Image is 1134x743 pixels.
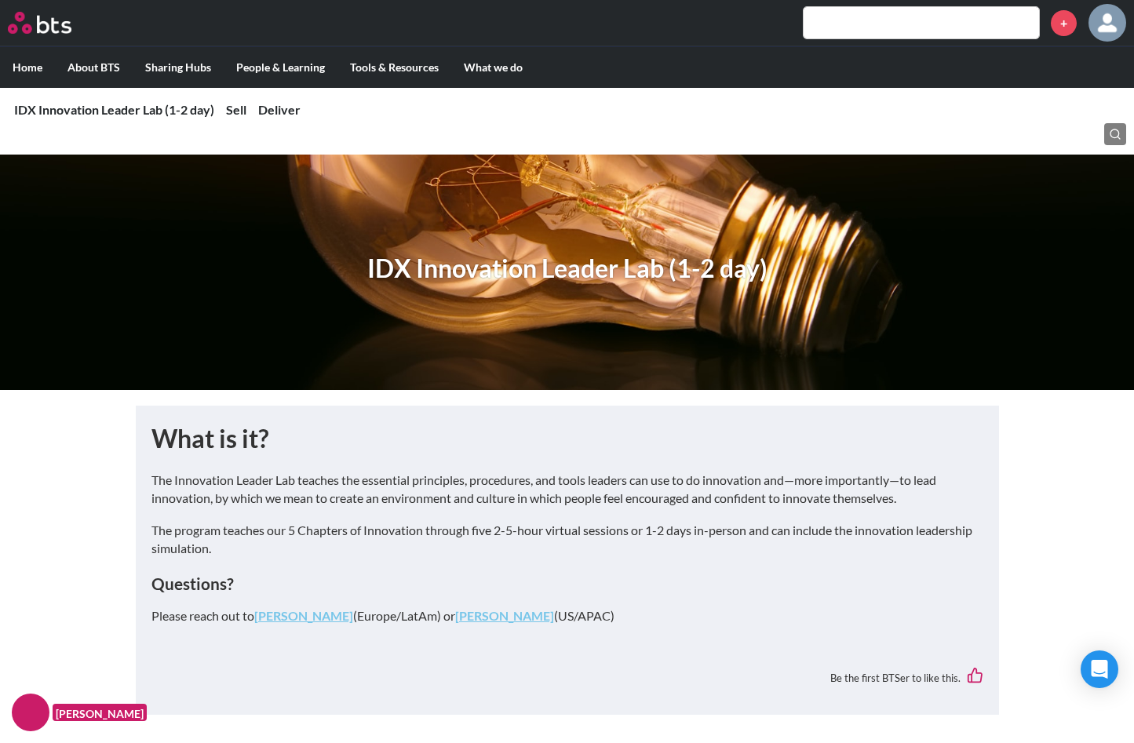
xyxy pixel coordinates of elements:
a: Go home [8,12,100,34]
a: Sell [226,102,246,117]
p: Please reach out to (Europe/LatAm) or (US/APAC) [151,607,983,625]
div: Open Intercom Messenger [1081,650,1118,688]
h4: Questions? [151,572,983,595]
a: [PERSON_NAME] [254,608,353,623]
p: The program teaches our 5 Chapters of Innovation through five 2-5-hour virtual sessions or 1-2 da... [151,522,983,557]
img: BTS Logo [8,12,71,34]
p: The Innovation Leader Lab teaches the essential principles, procedures, and tools leaders can use... [151,472,983,507]
label: About BTS [55,47,133,88]
a: [PERSON_NAME] [455,608,554,623]
h1: IDX Innovation Leader Lab (1-2 day) [367,251,768,286]
a: Deliver [258,102,301,117]
label: Tools & Resources [337,47,451,88]
a: Profile [1088,4,1126,42]
h1: What is it? [151,421,983,457]
label: What we do [451,47,535,88]
img: F [12,694,49,731]
div: Be the first BTSer to like this. [151,656,983,699]
label: Sharing Hubs [133,47,224,88]
a: IDX Innovation Leader Lab (1-2 day) [14,102,214,117]
figcaption: [PERSON_NAME] [53,704,147,722]
label: People & Learning [224,47,337,88]
img: Emelie Linden [1088,4,1126,42]
a: + [1051,10,1077,36]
